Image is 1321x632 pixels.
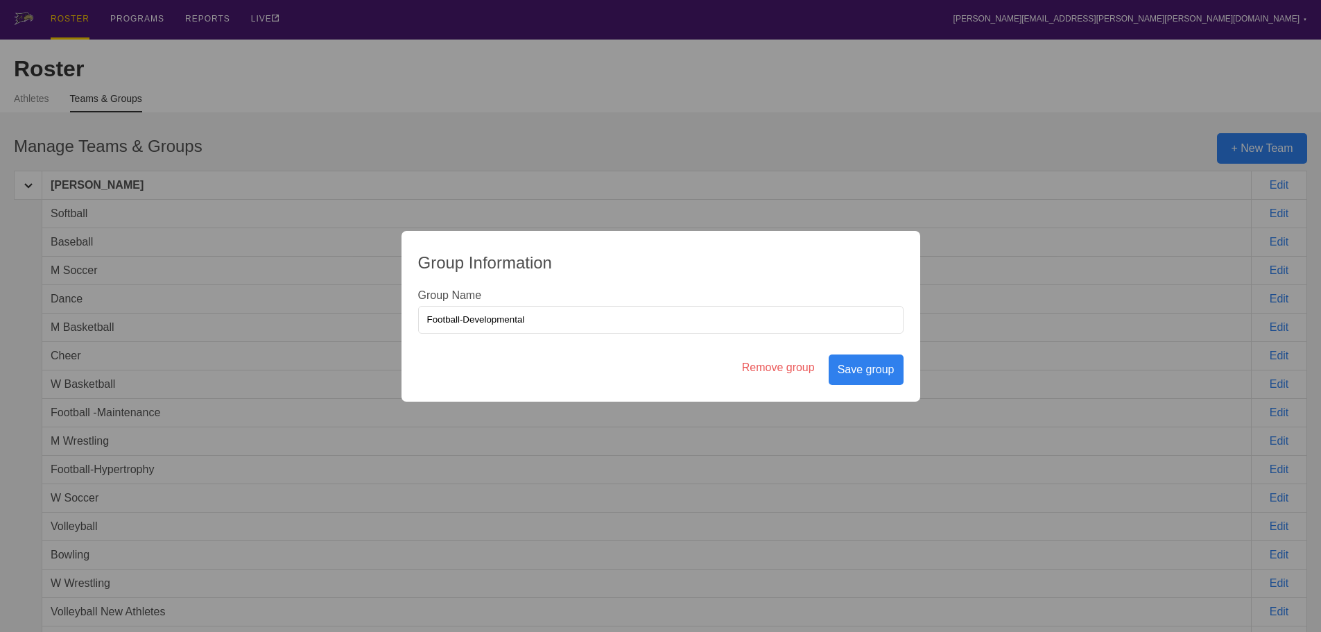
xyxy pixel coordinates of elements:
iframe: Chat Widget [1252,565,1321,632]
div: Group Information [418,253,904,273]
div: Group Name [418,289,904,302]
div: Remove group [735,355,822,385]
div: Save group [829,355,904,385]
